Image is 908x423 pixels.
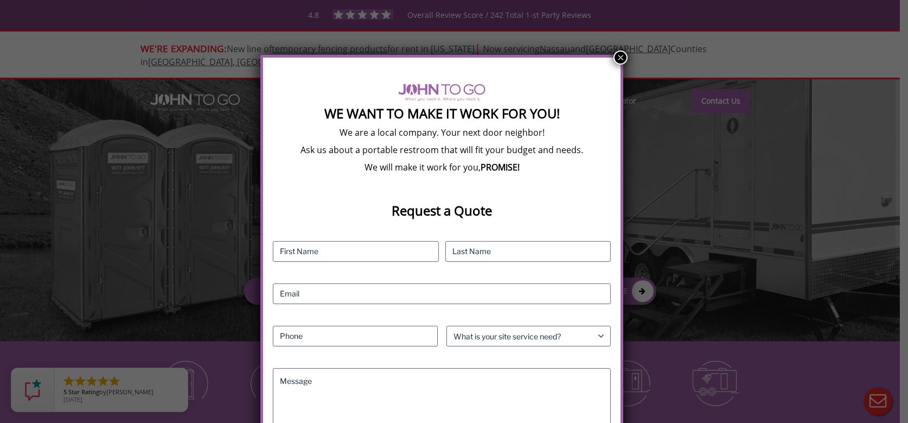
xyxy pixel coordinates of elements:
[273,241,439,262] input: First Name
[392,201,492,219] strong: Request a Quote
[273,144,611,156] p: Ask us about a portable restroom that will fit your budget and needs.
[445,241,611,262] input: Last Name
[273,127,611,138] p: We are a local company. Your next door neighbor!
[398,84,485,101] img: logo of viptogo
[613,50,628,65] button: Close
[273,326,438,346] input: Phone
[481,161,520,173] b: PROMISE!
[273,161,611,173] p: We will make it work for you,
[273,283,611,304] input: Email
[324,104,560,122] strong: We Want To Make It Work For You!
